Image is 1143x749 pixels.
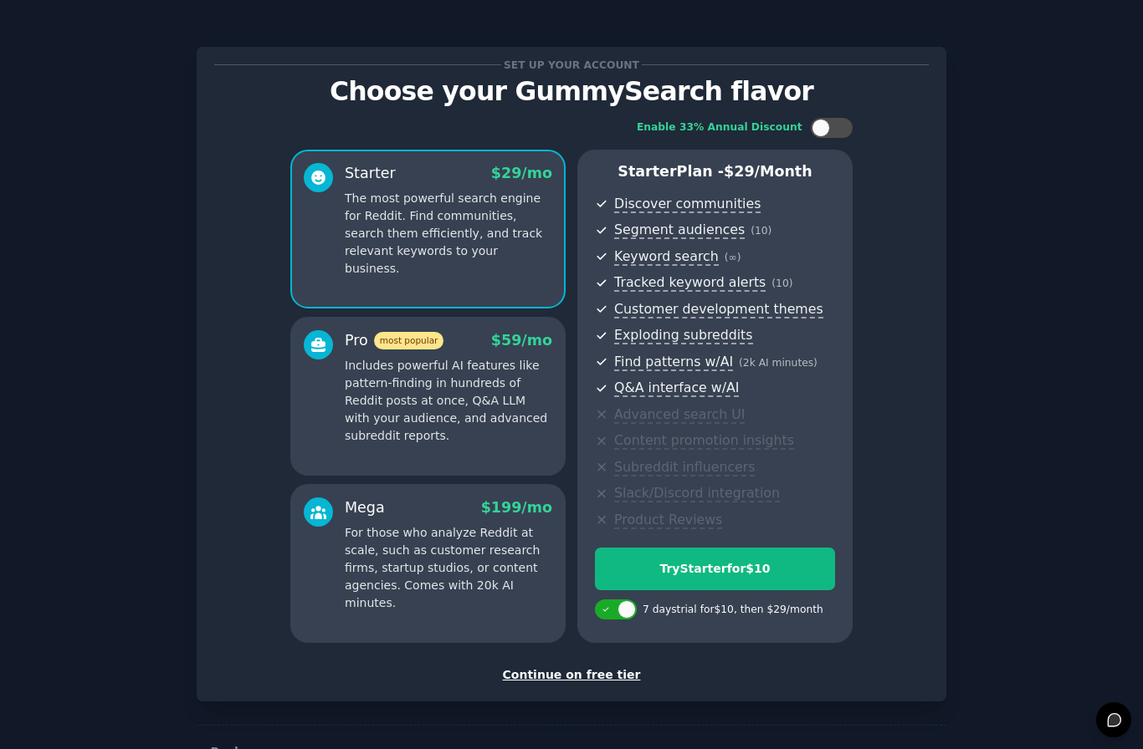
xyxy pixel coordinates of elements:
[345,190,552,278] p: The most powerful search engine for Reddit. Find communities, search them efficiently, and track ...
[614,248,719,266] span: Keyword search
[501,56,643,74] span: Set up your account
[345,163,396,184] div: Starter
[614,301,823,318] span: Customer development themes
[614,512,722,529] span: Product Reviews
[214,666,929,684] div: Continue on free tier
[614,432,794,450] span: Content promotion insights
[595,161,835,182] p: Starter Plan -
[724,163,812,180] span: $ 29 /month
[637,120,802,135] div: Enable 33% Annual Discount
[614,406,745,424] span: Advanced search UI
[595,548,835,590] button: TryStarterfor$10
[614,459,755,476] span: Subreddit influencers
[771,278,792,289] span: ( 10 )
[614,380,739,397] span: Q&A interface w/AI
[614,485,780,502] span: Slack/Discord integration
[614,274,766,292] span: Tracked keyword alerts
[739,357,818,369] span: ( 2k AI minutes )
[614,327,752,344] span: Exploding subreddits
[345,524,552,612] p: For those who analyze Reddit at scale, such as customer research firms, startup studios, or conte...
[596,560,834,578] div: Try Starter for $10
[751,225,771,237] span: ( 10 )
[374,332,444,349] span: most popular
[481,499,552,516] span: $ 199 /mo
[614,196,761,213] span: Discover communities
[725,252,741,263] span: ( ∞ )
[345,497,385,518] div: Mega
[345,357,552,445] p: Includes powerful AI features like pattern-finding in hundreds of Reddit posts at once, Q&A LLM w...
[345,330,443,351] div: Pro
[614,222,745,239] span: Segment audiences
[491,165,552,181] span: $ 29 /mo
[214,77,929,106] p: Choose your GummySearch flavor
[643,603,823,618] div: 7 days trial for $10 , then $ 29 /month
[491,332,552,349] span: $ 59 /mo
[614,354,733,371] span: Find patterns w/AI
